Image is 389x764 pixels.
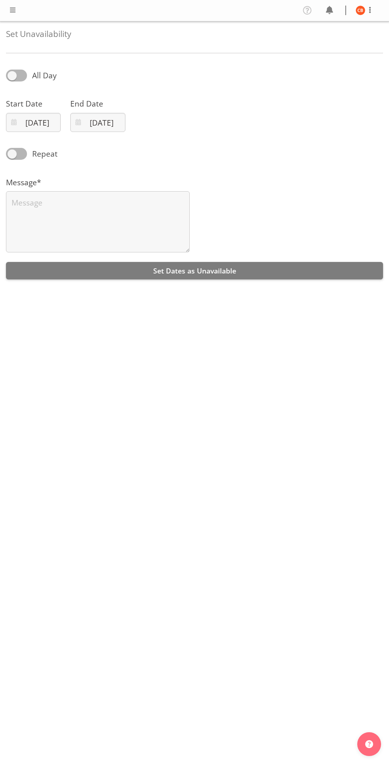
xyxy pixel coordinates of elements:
input: Click to select... [70,113,125,132]
span: All Day [32,70,57,81]
label: Start Date [6,98,61,110]
img: help-xxl-2.png [365,740,373,748]
label: End Date [70,98,125,110]
span: Set Dates as Unavailable [153,266,236,275]
label: Message* [6,177,190,188]
img: chelsea-bartlett11426.jpg [356,6,365,15]
button: Set Dates as Unavailable [6,262,383,279]
h4: Set Unavailability [6,29,383,39]
span: Repeat [27,148,58,160]
input: Click to select... [6,113,61,132]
